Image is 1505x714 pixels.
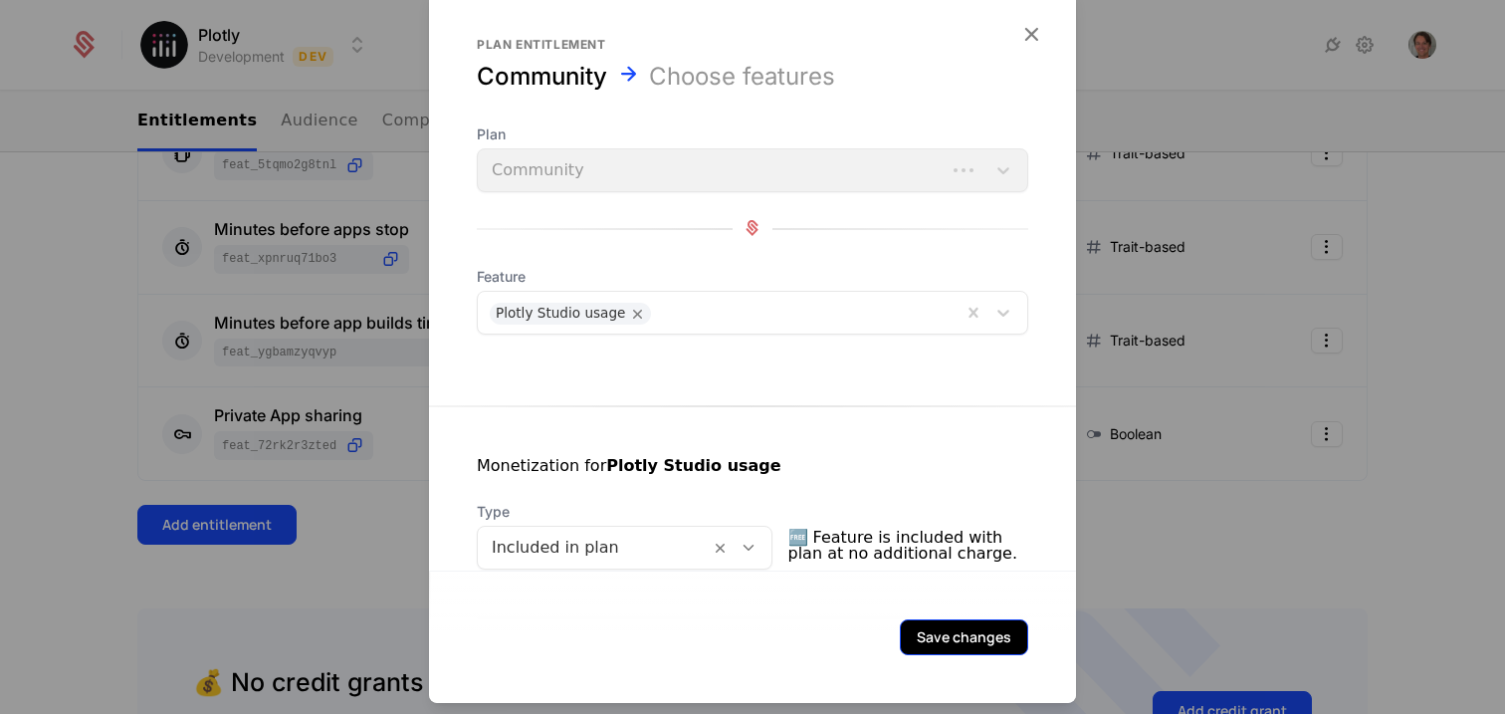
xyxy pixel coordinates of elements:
[606,455,780,474] strong: Plotly Studio usage
[649,60,835,92] div: Choose features
[477,123,1028,143] span: Plan
[496,302,625,324] div: Plotly Studio usage
[900,618,1028,654] button: Save changes
[625,302,651,324] div: Remove Plotly Studio usage
[477,60,607,92] div: Community
[477,453,781,477] div: Monetization for
[477,36,1028,52] div: Plan entitlement
[477,501,772,521] span: Type
[477,266,1028,286] span: Feature
[788,521,1029,569] span: 🆓 Feature is included with plan at no additional charge.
